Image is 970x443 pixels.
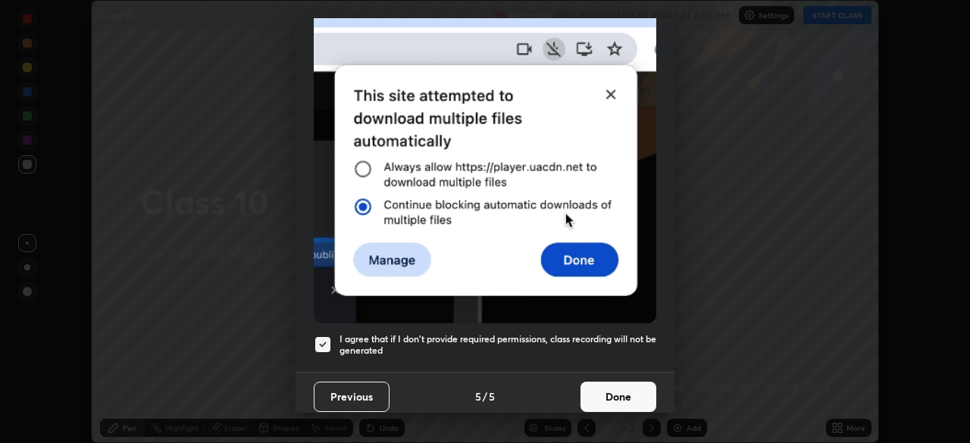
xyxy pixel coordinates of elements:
h4: 5 [475,388,481,404]
h4: 5 [489,388,495,404]
h4: / [483,388,487,404]
button: Done [580,382,656,412]
button: Previous [314,382,390,412]
h5: I agree that if I don't provide required permissions, class recording will not be generated [339,333,656,357]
